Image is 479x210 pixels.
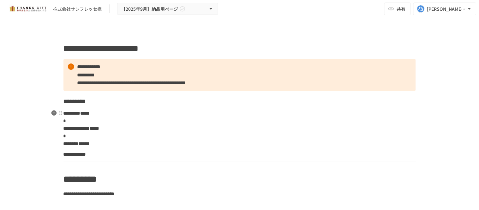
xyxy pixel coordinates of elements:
[427,5,466,13] div: [PERSON_NAME][EMAIL_ADDRESS][DOMAIN_NAME]
[413,3,476,15] button: [PERSON_NAME][EMAIL_ADDRESS][DOMAIN_NAME]
[8,4,48,14] img: mMP1OxWUAhQbsRWCurg7vIHe5HqDpP7qZo7fRoNLXQh
[117,3,218,15] button: 【2025年9月】納品用ページ
[397,5,406,12] span: 共有
[384,3,411,15] button: 共有
[121,5,178,13] span: 【2025年9月】納品用ページ
[53,6,102,12] div: 株式会社サンフレッセ様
